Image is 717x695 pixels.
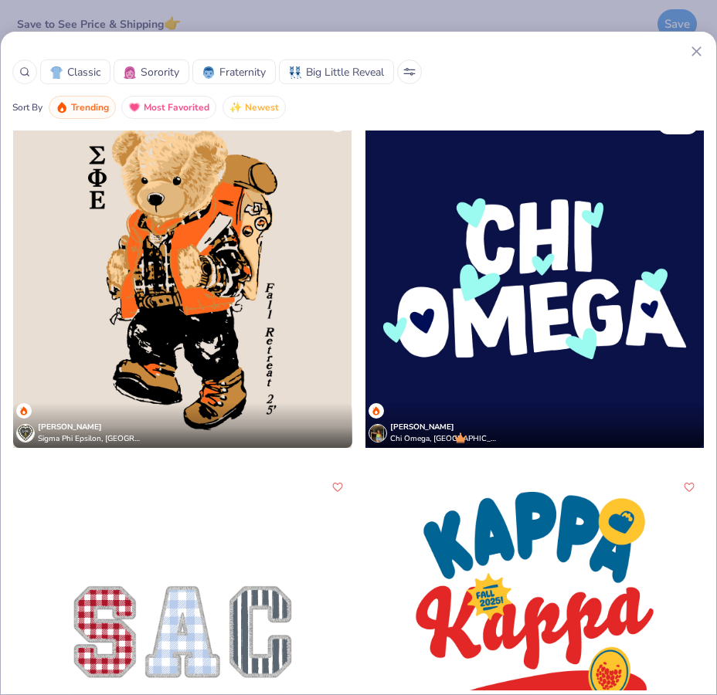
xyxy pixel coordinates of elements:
[141,64,179,80] span: Sorority
[192,59,276,84] button: FraternityFraternity
[223,96,286,119] button: Newest
[121,96,216,119] button: Most Favorited
[289,66,301,79] img: Big Little Reveal
[658,114,698,134] button: Like
[114,59,189,84] button: SororitySorority
[71,99,109,117] span: Trending
[38,422,102,432] span: [PERSON_NAME]
[40,59,110,84] button: ClassicClassic
[124,66,136,79] img: Sorority
[67,64,100,80] span: Classic
[144,99,209,117] span: Most Favorited
[219,64,266,80] span: Fraternity
[328,478,347,497] button: Like
[50,66,63,79] img: Classic
[38,433,144,445] span: Sigma Phi Epsilon, [GEOGRAPHIC_DATA][US_STATE]
[680,478,698,497] button: Like
[390,422,454,432] span: [PERSON_NAME]
[229,101,242,114] img: newest.gif
[279,59,394,84] button: Big Little RevealBig Little Reveal
[390,433,497,445] span: Chi Omega, [GEOGRAPHIC_DATA][US_STATE]
[306,64,384,80] span: Big Little Reveal
[128,101,141,114] img: most_fav.gif
[328,114,347,132] button: Like
[397,59,422,84] button: Sort Popup Button
[12,100,42,114] div: Sort By
[202,66,215,79] img: Fraternity
[49,96,116,119] button: Trending
[245,99,279,117] span: Newest
[56,101,68,114] img: trending.gif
